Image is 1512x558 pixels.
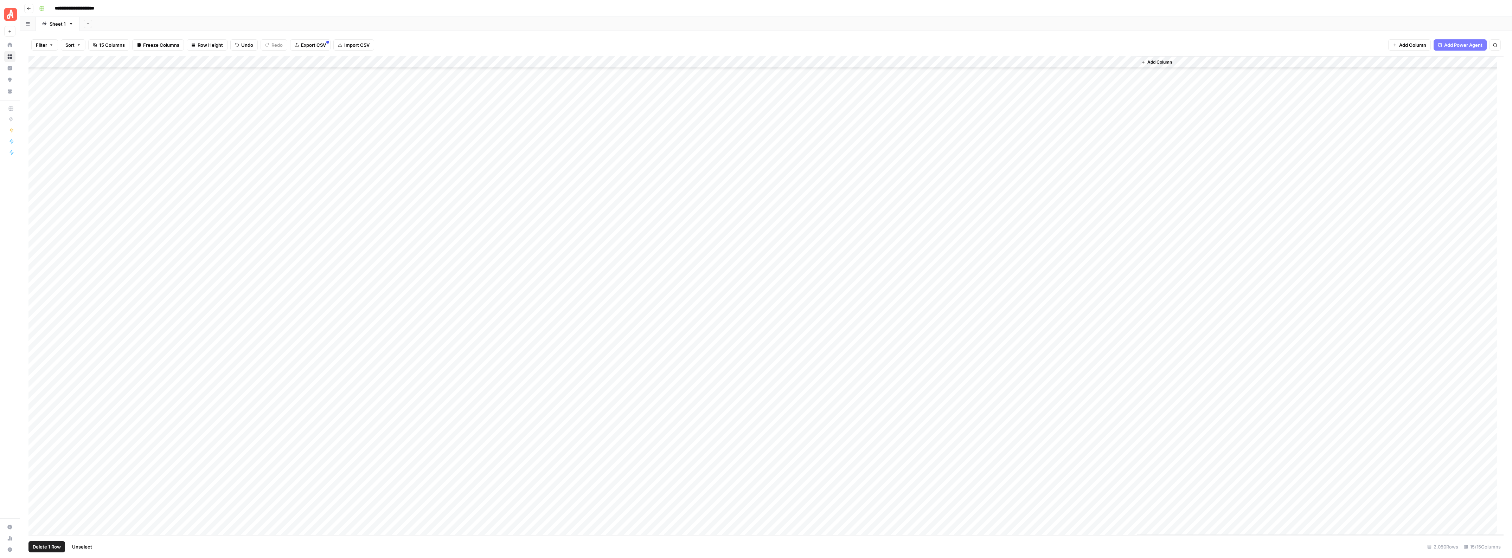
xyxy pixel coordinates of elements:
[36,41,47,48] span: Filter
[1399,41,1426,48] span: Add Column
[187,39,228,51] button: Row Height
[241,41,253,48] span: Undo
[1444,41,1482,48] span: Add Power Agent
[230,39,258,51] button: Undo
[4,6,15,23] button: Workspace: Angi
[1461,541,1504,552] div: 15/15 Columns
[50,20,66,27] div: Sheet 1
[333,39,374,51] button: Import CSV
[68,541,96,552] button: Unselect
[31,39,58,51] button: Filter
[132,39,184,51] button: Freeze Columns
[4,8,17,21] img: Angi Logo
[1138,58,1175,67] button: Add Column
[1434,39,1487,51] button: Add Power Agent
[4,86,15,97] a: Your Data
[1147,59,1172,65] span: Add Column
[99,41,125,48] span: 15 Columns
[4,544,15,555] button: Help + Support
[33,543,61,550] span: Delete 1 Row
[4,521,15,533] a: Settings
[28,541,65,552] button: Delete 1 Row
[271,41,283,48] span: Redo
[4,39,15,51] a: Home
[65,41,75,48] span: Sort
[4,533,15,544] a: Usage
[261,39,287,51] button: Redo
[4,74,15,85] a: Opportunities
[1388,39,1431,51] button: Add Column
[4,51,15,62] a: Browse
[1424,541,1461,552] div: 2,050 Rows
[290,39,331,51] button: Export CSV
[88,39,129,51] button: 15 Columns
[143,41,179,48] span: Freeze Columns
[4,63,15,74] a: Insights
[72,543,92,550] span: Unselect
[301,41,326,48] span: Export CSV
[61,39,85,51] button: Sort
[36,17,79,31] a: Sheet 1
[198,41,223,48] span: Row Height
[344,41,370,48] span: Import CSV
